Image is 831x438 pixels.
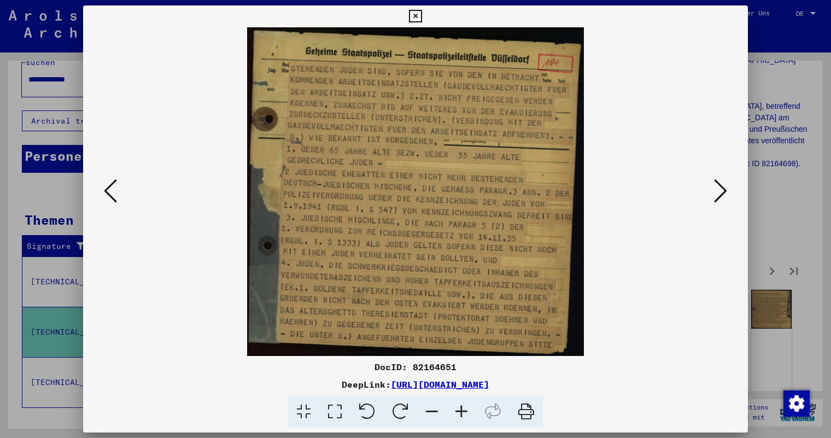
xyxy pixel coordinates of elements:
a: [URL][DOMAIN_NAME] [391,379,489,390]
img: Zustimmung ändern [783,390,810,417]
img: 001.jpg [120,27,711,356]
div: DeepLink: [83,378,748,391]
div: Zustimmung ändern [783,390,809,416]
div: DocID: 82164651 [83,360,748,373]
